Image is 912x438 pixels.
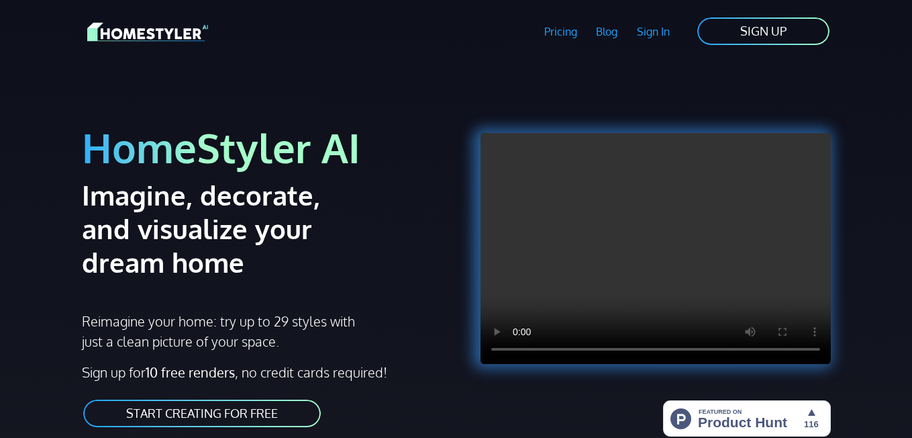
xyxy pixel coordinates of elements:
a: SIGN UP [696,16,831,46]
a: Blog [587,16,627,47]
a: Sign In [627,16,680,47]
strong: 10 free renders [146,363,235,381]
a: Pricing [534,16,587,47]
p: Sign up for , no credit cards required! [82,362,448,382]
img: HomeStyler AI logo [87,20,208,44]
p: Reimagine your home: try up to 29 styles with just a clean picture of your space. [82,311,357,351]
img: HomeStyler AI - Interior Design Made Easy: One Click to Your Dream Home | Product Hunt [663,400,831,437]
h2: Imagine, decorate, and visualize your dream home [82,178,375,279]
h1: HomeStyler AI [82,122,448,173]
a: START CREATING FOR FREE [82,398,322,429]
